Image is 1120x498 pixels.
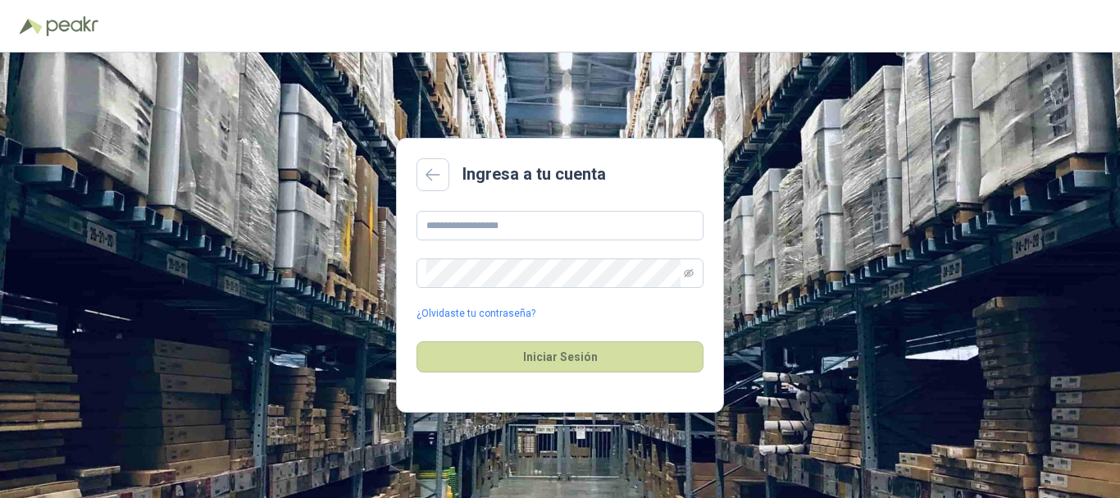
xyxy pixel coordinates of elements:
span: eye-invisible [684,268,694,278]
a: ¿Olvidaste tu contraseña? [417,306,535,322]
img: Peakr [46,16,98,36]
img: Logo [20,18,43,34]
h2: Ingresa a tu cuenta [462,162,606,187]
button: Iniciar Sesión [417,341,703,372]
